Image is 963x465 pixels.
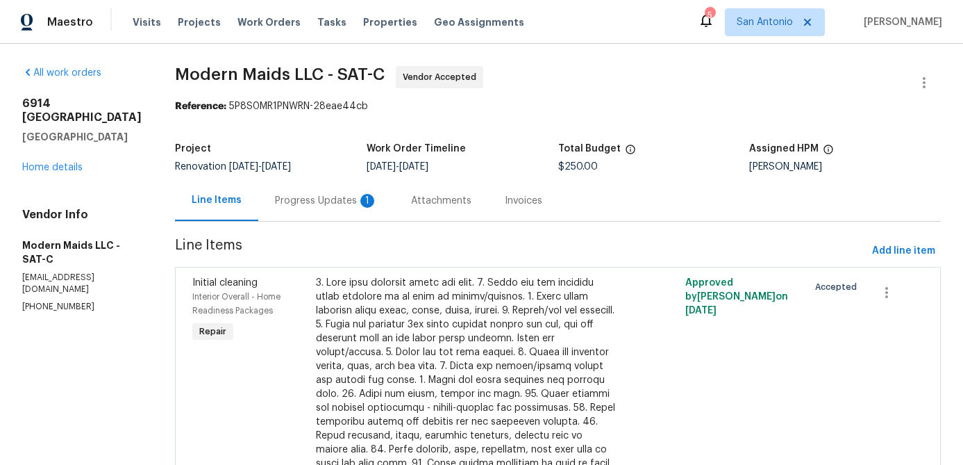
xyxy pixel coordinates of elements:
[749,144,819,154] h5: Assigned HPM
[403,70,482,84] span: Vendor Accepted
[194,325,232,338] span: Repair
[815,280,862,294] span: Accepted
[367,162,396,172] span: [DATE]
[262,162,291,172] span: [DATE]
[505,194,542,208] div: Invoices
[367,162,428,172] span: -
[625,144,636,162] span: The total cost of line items that have been proposed by Opendoor. This sum includes line items th...
[192,293,280,315] span: Interior Overall - Home Readiness Packages
[685,278,788,316] span: Approved by [PERSON_NAME] on
[411,194,471,208] div: Attachments
[22,272,142,295] p: [EMAIL_ADDRESS][DOMAIN_NAME]
[737,15,793,29] span: San Antonio
[175,238,866,264] span: Line Items
[22,130,142,144] h5: [GEOGRAPHIC_DATA]
[705,8,714,22] div: 5
[175,144,211,154] h5: Project
[175,162,291,172] span: Renovation
[866,238,941,264] button: Add line item
[192,278,258,288] span: Initial cleaning
[823,144,834,162] span: The hpm assigned to this work order.
[685,306,717,316] span: [DATE]
[47,15,93,29] span: Maestro
[558,162,598,172] span: $250.00
[558,144,621,154] h5: Total Budget
[192,193,242,207] div: Line Items
[229,162,291,172] span: -
[22,68,101,78] a: All work orders
[317,17,346,27] span: Tasks
[22,208,142,222] h4: Vendor Info
[175,99,941,113] div: 5P8S0MR1PNWRN-28eae44cb
[22,97,142,124] h2: 6914 [GEOGRAPHIC_DATA]
[434,15,524,29] span: Geo Assignments
[360,194,374,208] div: 1
[275,194,378,208] div: Progress Updates
[22,163,83,172] a: Home details
[133,15,161,29] span: Visits
[399,162,428,172] span: [DATE]
[872,243,935,260] span: Add line item
[178,15,221,29] span: Projects
[858,15,942,29] span: [PERSON_NAME]
[367,144,466,154] h5: Work Order Timeline
[749,162,941,172] div: [PERSON_NAME]
[175,66,385,83] span: Modern Maids LLC - SAT-C
[363,15,417,29] span: Properties
[175,101,226,111] b: Reference:
[237,15,301,29] span: Work Orders
[22,238,142,266] h5: Modern Maids LLC - SAT-C
[229,162,258,172] span: [DATE]
[22,301,142,313] p: [PHONE_NUMBER]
